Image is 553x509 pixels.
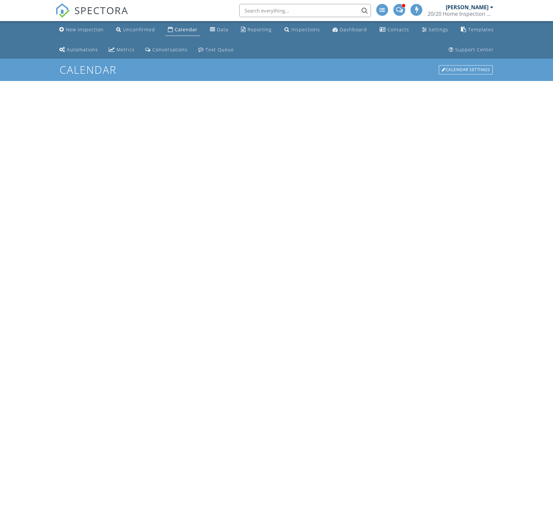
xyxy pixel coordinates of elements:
[439,65,493,74] div: Calendar Settings
[165,24,200,36] a: Calendar
[438,65,493,75] a: Calendar Settings
[446,4,488,11] div: [PERSON_NAME]
[291,26,320,33] div: Inspections
[282,24,323,36] a: Inspections
[55,9,128,23] a: SPECTORA
[238,24,274,36] a: Reporting
[387,26,409,33] div: Contacts
[428,11,493,17] div: 20/20 Home Inspection of NJ LLC
[57,24,106,36] a: New Inspection
[60,64,493,75] h1: Calendar
[248,26,272,33] div: Reporting
[143,44,190,56] a: Conversations
[205,46,234,53] div: Text Queue
[419,24,451,36] a: Settings
[239,4,371,17] input: Search everything...
[446,44,496,56] a: Support Center
[207,24,231,36] a: Data
[330,24,370,36] a: Dashboard
[458,24,496,36] a: Templates
[66,26,104,33] div: New Inspection
[196,44,237,56] a: Text Queue
[114,24,158,36] a: Unconfirmed
[57,44,101,56] a: Automations (Advanced)
[455,46,494,53] div: Support Center
[377,24,412,36] a: Contacts
[175,26,197,33] div: Calendar
[123,26,155,33] div: Unconfirmed
[106,44,137,56] a: Metrics
[217,26,228,33] div: Data
[429,26,448,33] div: Settings
[340,26,367,33] div: Dashboard
[55,3,70,18] img: The Best Home Inspection Software - Spectora
[67,46,98,53] div: Automations
[74,3,128,17] span: SPECTORA
[117,46,135,53] div: Metrics
[468,26,494,33] div: Templates
[152,46,188,53] div: Conversations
